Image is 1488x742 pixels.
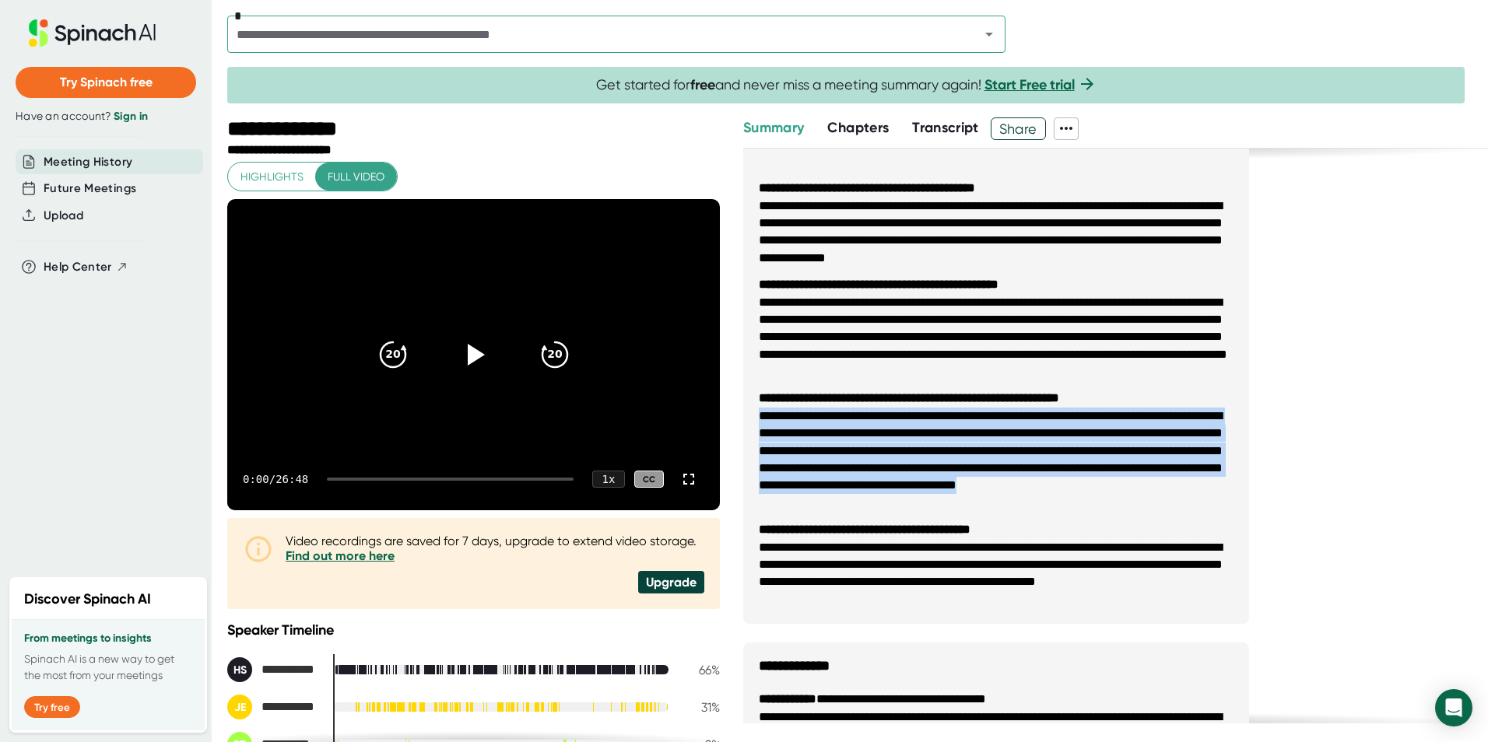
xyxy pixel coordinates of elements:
a: Find out more here [286,548,395,563]
button: Try Spinach free [16,67,196,98]
button: Summary [743,117,804,138]
p: Spinach AI is a new way to get the most from your meetings [24,651,192,684]
button: Upload [44,207,83,225]
span: Transcript [912,119,979,136]
button: Future Meetings [44,180,136,198]
div: JE [227,695,252,719]
button: Open [978,23,1000,45]
button: Highlights [228,163,316,191]
span: Help Center [44,258,112,276]
h3: From meetings to insights [24,632,192,645]
div: John Emtman [227,695,321,719]
div: 66 % [681,663,720,677]
h2: Discover Spinach AI [24,589,151,610]
div: 0:00 / 26:48 [243,473,308,485]
span: Chapters [827,119,889,136]
button: Try free [24,696,80,718]
div: Speaker Timeline [227,621,720,639]
div: Have an account? [16,110,196,124]
div: HS [227,657,252,682]
button: Full video [315,163,397,191]
button: Help Center [44,258,128,276]
button: Transcript [912,117,979,138]
a: Start Free trial [984,76,1075,93]
div: Open Intercom Messenger [1435,689,1472,726]
span: Summary [743,119,804,136]
button: Meeting History [44,153,132,171]
div: Hawn, Steve [227,657,321,682]
button: Chapters [827,117,889,138]
span: Get started for and never miss a meeting summary again! [596,76,1097,94]
div: 1 x [592,471,625,488]
div: Upgrade [638,571,704,593]
span: Full video [328,167,384,187]
div: Video recordings are saved for 7 days, upgrade to extend video storage. [286,534,704,563]
button: Share [991,117,1046,140]
span: Share [991,115,1045,142]
b: free [690,76,715,93]
span: Highlights [240,167,304,187]
span: Try Spinach free [60,75,153,89]
div: 31 % [681,700,720,715]
a: Sign in [114,110,148,123]
div: CC [634,471,664,488]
